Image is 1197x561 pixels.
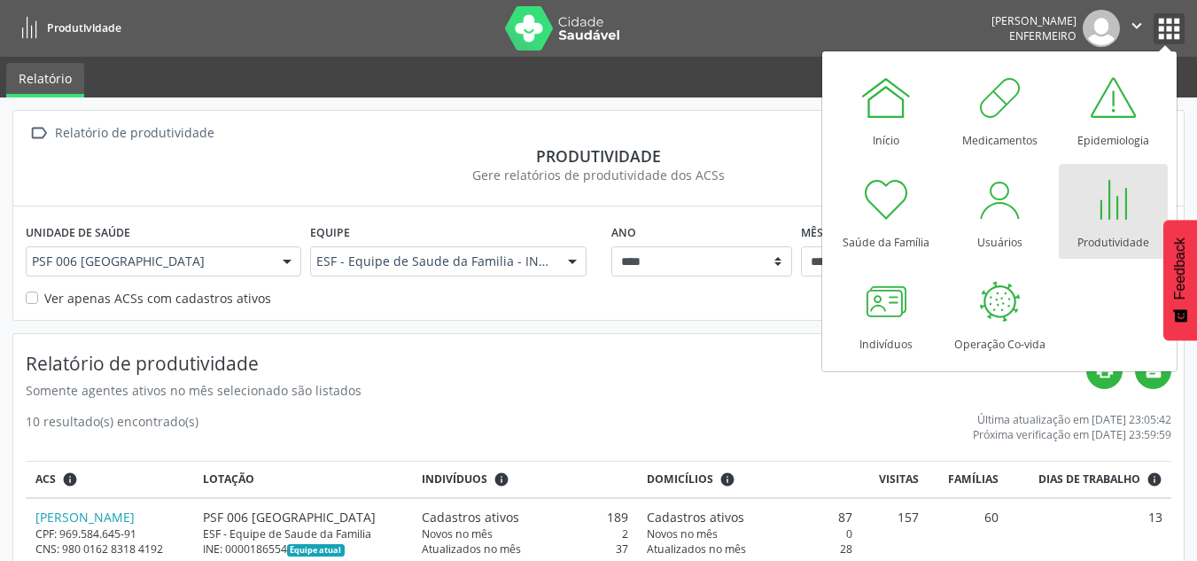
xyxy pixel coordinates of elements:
[861,462,929,498] th: Visitas
[991,13,1077,28] div: [PERSON_NAME]
[26,166,1171,184] div: Gere relatórios de produtividade dos ACSs
[62,471,78,487] i: ACSs que estiveram vinculados a uma UBS neste período, mesmo sem produtividade.
[203,508,404,526] div: PSF 006 [GEOGRAPHIC_DATA]
[611,219,636,246] label: Ano
[32,253,265,270] span: PSF 006 [GEOGRAPHIC_DATA]
[647,526,718,542] span: Novos no mês
[203,542,404,557] div: INE: 0000186554
[832,164,941,259] a: Saúde da Família
[51,121,217,146] div: Relatório de produtividade
[422,471,487,487] span: Indivíduos
[719,471,735,487] i: <div class="text-left"> <div> <strong>Cadastros ativos:</strong> Cadastros que estão vinculados a...
[287,544,345,557] span: Esta é a equipe atual deste Agente
[973,427,1171,442] div: Próxima verificação em [DATE] 23:59:59
[422,508,519,526] span: Cadastros ativos
[1009,28,1077,43] span: Enfermeiro
[26,412,198,442] div: 10 resultado(s) encontrado(s)
[1127,16,1146,35] i: 
[1146,471,1162,487] i: Dias em que o(a) ACS fez pelo menos uma visita, ou ficha de cadastro individual ou cadastro domic...
[945,62,1054,157] a: Medicamentos
[6,63,84,97] a: Relatório
[26,381,1086,400] div: Somente agentes ativos no mês selecionado são listados
[26,219,130,246] label: Unidade de saúde
[1154,13,1185,44] button: apps
[832,62,941,157] a: Início
[647,508,852,526] div: 87
[647,542,852,557] div: 28
[945,164,1054,259] a: Usuários
[647,542,746,557] span: Atualizados no mês
[35,526,184,542] div: CPF: 969.584.645-91
[12,13,121,43] a: Produtividade
[422,542,627,557] div: 37
[193,462,413,498] th: Lotação
[26,353,1086,375] h4: Relatório de produtividade
[1163,220,1197,340] button: Feedback - Mostrar pesquisa
[1038,471,1140,487] span: Dias de trabalho
[1083,10,1120,47] img: img
[310,219,350,246] label: Equipe
[26,121,217,146] a:  Relatório de produtividade
[1059,62,1168,157] a: Epidemiologia
[422,526,627,542] div: 2
[647,508,744,526] span: Cadastros ativos
[494,471,509,487] i: <div class="text-left"> <div> <strong>Cadastros ativos:</strong> Cadastros que estão vinculados a...
[203,526,404,542] div: ESF - Equipe de Saude da Familia
[422,542,521,557] span: Atualizados no mês
[422,526,493,542] span: Novos no mês
[929,462,1007,498] th: Famílias
[47,20,121,35] span: Produtividade
[973,412,1171,427] div: Última atualização em [DATE] 23:05:42
[1172,238,1188,300] span: Feedback
[647,471,713,487] span: Domicílios
[316,253,549,270] span: ESF - Equipe de Saude da Familia - INE: 0000186554
[945,266,1054,361] a: Operação Co-vida
[26,121,51,146] i: 
[35,509,135,526] a: [PERSON_NAME]
[35,471,56,487] span: ACS
[832,266,941,361] a: Indivíduos
[26,146,1171,166] div: Produtividade
[1059,164,1168,259] a: Produtividade
[44,289,271,308] label: Ver apenas ACSs com cadastros ativos
[647,526,852,542] div: 0
[422,508,627,526] div: 189
[35,542,184,557] div: CNS: 980 0162 8318 4192
[1120,10,1154,47] button: 
[801,219,823,246] label: Mês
